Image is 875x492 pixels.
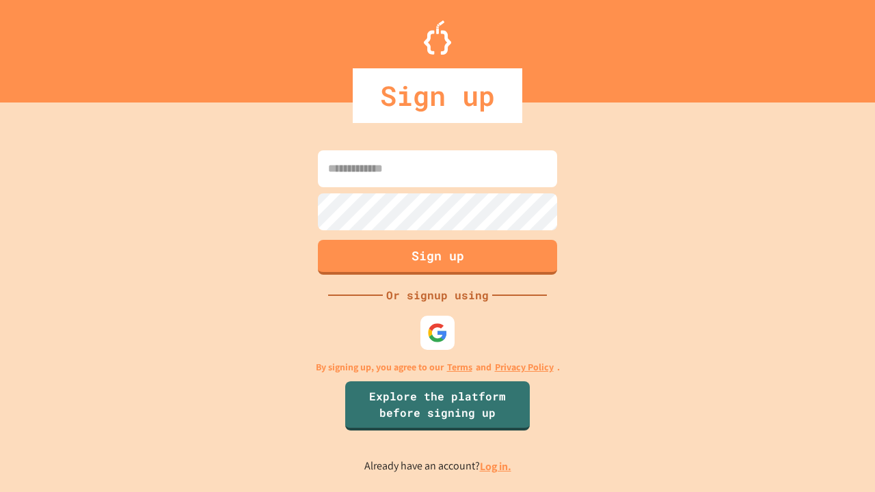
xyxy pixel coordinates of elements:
[495,360,554,374] a: Privacy Policy
[353,68,522,123] div: Sign up
[345,381,530,430] a: Explore the platform before signing up
[316,360,560,374] p: By signing up, you agree to our and .
[383,287,492,303] div: Or signup using
[447,360,472,374] a: Terms
[364,458,511,475] p: Already have an account?
[424,20,451,55] img: Logo.svg
[480,459,511,474] a: Log in.
[427,323,448,343] img: google-icon.svg
[318,240,557,275] button: Sign up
